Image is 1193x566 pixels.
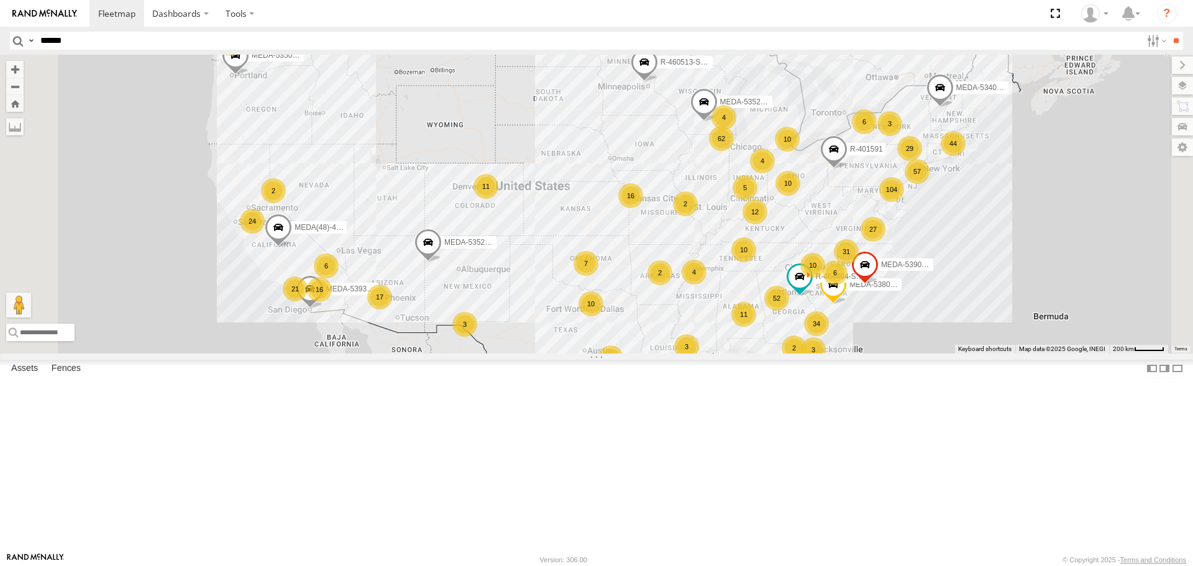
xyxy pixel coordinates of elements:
[598,345,623,370] div: 20
[743,199,767,224] div: 12
[709,126,734,151] div: 62
[283,276,308,301] div: 21
[6,293,31,317] button: Drag Pegman onto the map to open Street View
[7,554,64,566] a: Visit our Website
[1063,556,1186,564] div: © Copyright 2025 -
[852,109,877,134] div: 6
[823,260,848,285] div: 6
[5,360,44,378] label: Assets
[1158,360,1171,378] label: Dock Summary Table to the Right
[881,260,945,269] span: MEDA-539001-Roll
[897,136,922,161] div: 29
[1142,32,1169,50] label: Search Filter Options
[1174,346,1187,351] a: Terms (opens in new tab)
[682,260,706,285] div: 4
[782,335,807,360] div: 2
[326,285,390,294] span: MEDA-539303-Roll
[444,238,508,247] span: MEDA-535213-Roll
[473,174,498,199] div: 11
[26,32,36,50] label: Search Query
[861,217,885,242] div: 27
[660,58,716,66] span: R-460513-Swing
[1109,345,1168,354] button: Map Scale: 200 km per 45 pixels
[1172,139,1193,156] label: Map Settings
[452,312,477,337] div: 3
[1019,345,1105,352] span: Map data ©2025 Google, INEGI
[775,171,800,196] div: 10
[731,237,756,262] div: 10
[1077,4,1113,23] div: Marcos Avelar
[674,334,699,359] div: 3
[295,224,372,232] span: MEDA(48)-484405-Roll
[775,127,800,152] div: 10
[877,111,902,136] div: 3
[879,177,904,202] div: 104
[720,98,792,107] span: MEDA-535232-Swing
[673,191,698,216] div: 2
[307,277,332,302] div: 16
[6,78,24,95] button: Zoom out
[1157,4,1177,24] i: ?
[850,145,883,154] span: R-401591
[731,302,756,327] div: 11
[711,105,736,130] div: 4
[314,253,339,278] div: 6
[618,183,643,208] div: 16
[6,61,24,78] button: Zoom in
[733,175,757,200] div: 5
[6,95,24,112] button: Zoom Home
[252,51,316,60] span: MEDA-535014-Roll
[905,159,930,184] div: 57
[6,118,24,135] label: Measure
[1146,360,1158,378] label: Dock Summary Table to the Left
[764,286,789,311] div: 52
[804,311,829,336] div: 34
[849,280,921,289] span: MEDA-538005-Swing
[240,209,265,234] div: 24
[540,556,587,564] div: Version: 306.00
[261,178,286,203] div: 2
[800,253,825,278] div: 10
[647,260,672,285] div: 2
[367,285,392,309] div: 17
[801,337,826,362] div: 3
[12,9,77,18] img: rand-logo.svg
[750,148,775,173] div: 4
[941,131,966,156] div: 44
[578,291,603,316] div: 10
[45,360,87,378] label: Fences
[574,251,598,276] div: 7
[1171,360,1184,378] label: Hide Summary Table
[956,83,1020,92] span: MEDA-534010-Roll
[958,345,1012,354] button: Keyboard shortcuts
[1120,556,1186,564] a: Terms and Conditions
[1113,345,1134,352] span: 200 km
[834,239,859,264] div: 31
